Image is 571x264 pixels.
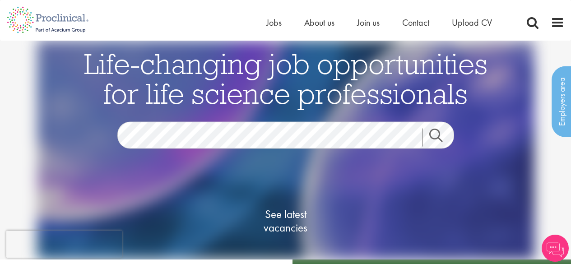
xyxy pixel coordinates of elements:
[402,17,429,28] a: Contact
[266,17,282,28] a: Jobs
[304,17,334,28] a: About us
[357,17,380,28] a: Join us
[37,41,534,259] img: candidate home
[241,207,331,234] span: See latest vacancies
[84,45,487,111] span: Life-changing job opportunities for life science professionals
[6,231,122,258] iframe: reCAPTCHA
[452,17,492,28] a: Upload CV
[422,128,461,146] a: Job search submit button
[542,235,569,262] img: Chatbot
